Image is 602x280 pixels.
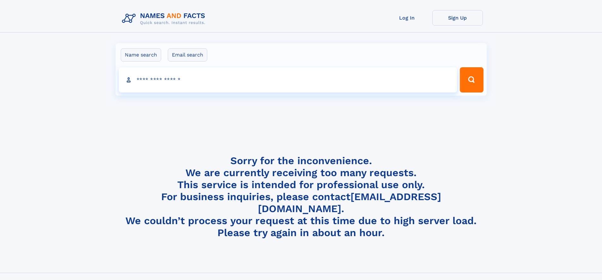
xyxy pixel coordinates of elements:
[119,10,210,27] img: Logo Names and Facts
[119,155,483,239] h4: Sorry for the inconvenience. We are currently receiving too many requests. This service is intend...
[460,67,483,92] button: Search Button
[121,48,161,62] label: Name search
[258,191,441,215] a: [EMAIL_ADDRESS][DOMAIN_NAME]
[168,48,207,62] label: Email search
[432,10,483,26] a: Sign Up
[119,67,457,92] input: search input
[382,10,432,26] a: Log In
